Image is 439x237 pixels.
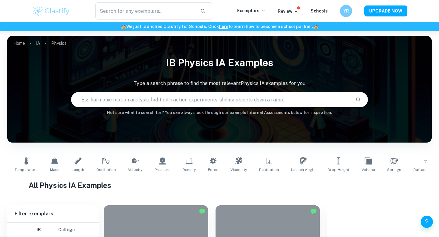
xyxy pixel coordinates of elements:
[7,205,99,222] h6: Filter exemplars
[364,5,407,16] button: UPGRADE NOW
[72,167,84,172] span: Length
[121,24,126,29] span: 🏫
[387,167,401,172] span: Springs
[95,2,195,19] input: Search for any exemplars...
[340,5,352,17] button: YR
[13,39,25,48] a: Home
[343,8,350,14] h6: YR
[50,167,59,172] span: Mass
[128,167,142,172] span: Velocity
[219,24,228,29] a: here
[421,216,433,228] button: Help and Feedback
[7,53,432,73] h1: IB Physics IA examples
[7,110,432,116] h6: Not sure what to search for? You can always look through our example Internal Assessments below f...
[15,167,37,172] span: Temperature
[183,167,196,172] span: Density
[29,180,411,191] h1: All Physics IA Examples
[259,167,279,172] span: Restitution
[51,40,66,47] p: Physics
[32,5,70,17] img: Clastify logo
[328,167,349,172] span: Drop Height
[155,167,170,172] span: Pressure
[311,9,328,13] a: Schools
[291,167,316,172] span: Launch Angle
[96,167,116,172] span: Oscillation
[237,7,266,14] p: Exemplars
[230,167,247,172] span: Viscosity
[278,8,298,15] p: Review
[7,80,432,87] p: Type a search phrase to find the most relevant Physics IA examples for you
[36,39,40,48] a: IA
[311,208,317,214] img: Marked
[199,208,205,214] img: Marked
[1,23,438,30] h6: We just launched Clastify for Schools. Click to learn how to become a school partner.
[313,24,318,29] span: 🏫
[353,94,363,105] button: Search
[208,167,218,172] span: Force
[362,167,375,172] span: Volume
[71,91,351,108] input: E.g. harmonic motion analysis, light diffraction experiments, sliding objects down a ramp...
